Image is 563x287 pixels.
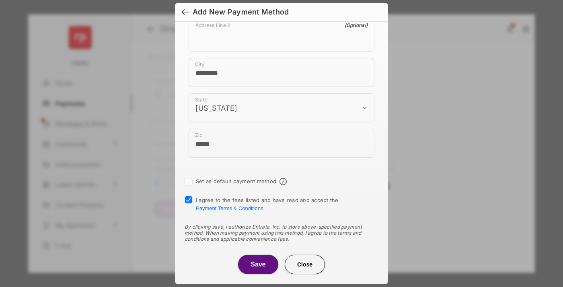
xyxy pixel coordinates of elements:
button: I agree to the fees listed and have read and accept the [196,205,263,211]
div: By clicking save, I authorize Entrata, Inc. to store above-specified payment method. When making ... [185,224,378,242]
span: Default payment method info [279,178,287,185]
button: Close [285,255,325,274]
div: payment_method_screening[postal_addresses][postalCode] [189,129,374,158]
div: payment_method_screening[postal_addresses][administrativeArea] [189,93,374,122]
div: Add New Payment Method [193,8,289,17]
div: payment_method_screening[postal_addresses][addressLine2] [189,19,374,52]
button: Save [238,255,278,274]
label: Set as default payment method [196,178,276,184]
div: payment_method_screening[postal_addresses][locality] [189,58,374,87]
span: I agree to the fees listed and have read and accept the [196,197,339,211]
